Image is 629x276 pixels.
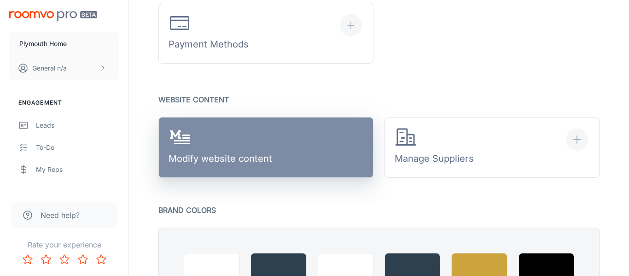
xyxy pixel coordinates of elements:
[32,63,67,73] p: General n/a
[37,250,55,269] button: Rate 2 star
[19,39,67,49] p: Plymouth Home
[384,117,600,178] button: Manage Suppliers
[158,93,600,106] p: Website Content
[36,142,119,153] div: To-do
[41,210,80,221] span: Need help?
[158,3,373,64] button: Payment Methods
[9,56,119,80] button: General n/a
[18,250,37,269] button: Rate 1 star
[9,32,119,56] button: Plymouth Home
[158,117,373,178] a: Modify website content
[395,126,474,169] div: Manage Suppliers
[92,250,111,269] button: Rate 5 star
[36,164,119,175] div: My Reps
[55,250,74,269] button: Rate 3 star
[7,239,121,250] p: Rate your experience
[9,11,97,21] img: Roomvo PRO Beta
[74,250,92,269] button: Rate 4 star
[169,12,249,55] div: Payment Methods
[36,120,119,130] div: Leads
[158,204,600,217] p: Brand Colors
[169,126,272,169] div: Modify website content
